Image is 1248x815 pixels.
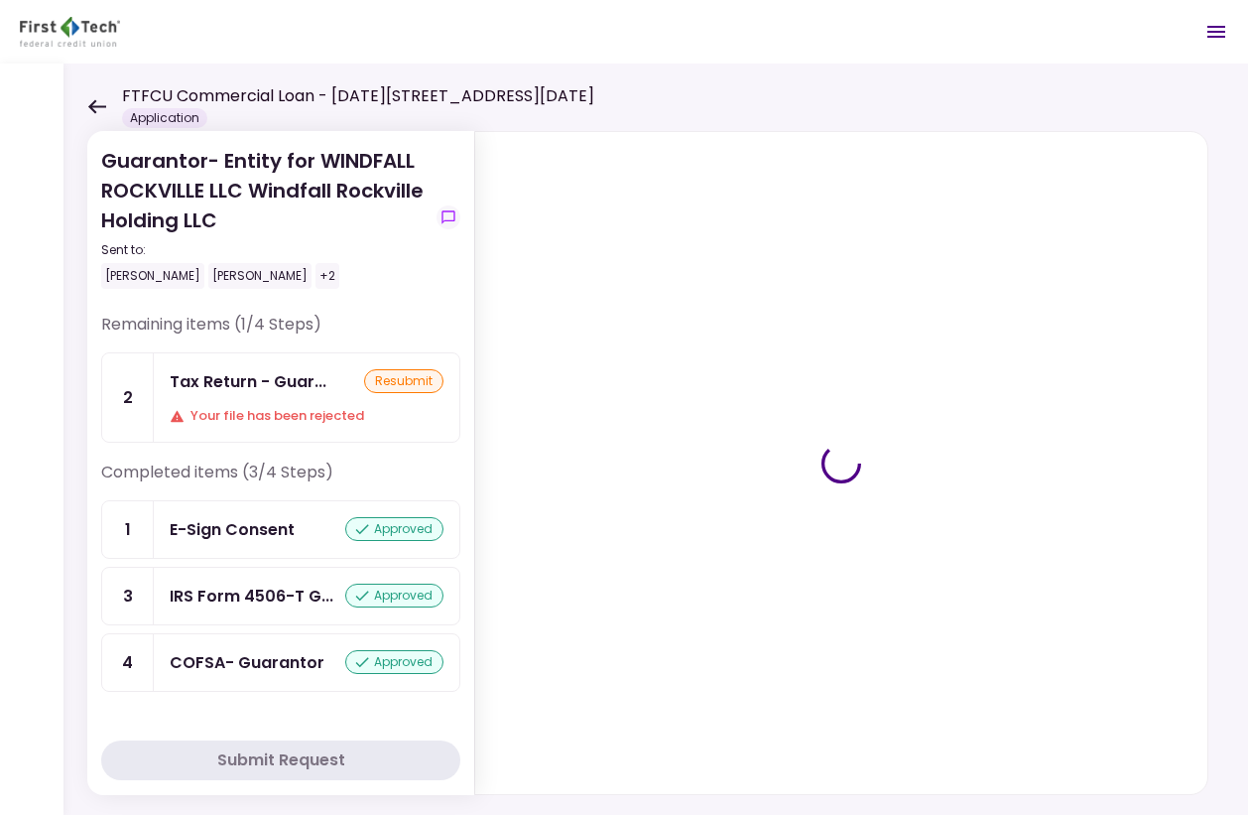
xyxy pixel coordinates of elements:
[345,517,443,541] div: approved
[364,369,443,393] div: resubmit
[101,567,460,625] a: 3IRS Form 4506-T Guarantorapproved
[170,650,324,675] div: COFSA- Guarantor
[102,634,154,691] div: 4
[170,406,443,426] div: Your file has been rejected
[101,633,460,692] a: 4COFSA- Guarantorapproved
[122,84,594,108] h1: FTFCU Commercial Loan - [DATE][STREET_ADDRESS][DATE]
[102,568,154,624] div: 3
[101,352,460,443] a: 2Tax Return - GuarantorresubmitYour file has been rejected
[208,263,312,289] div: [PERSON_NAME]
[1192,8,1240,56] button: Open menu
[101,146,429,289] div: Guarantor- Entity for WINDFALL ROCKVILLE LLC Windfall Rockville Holding LLC
[102,353,154,442] div: 2
[101,241,429,259] div: Sent to:
[101,500,460,559] a: 1E-Sign Consentapproved
[101,741,460,780] button: Submit Request
[345,650,443,674] div: approved
[170,584,333,609] div: IRS Form 4506-T Guarantor
[101,313,460,352] div: Remaining items (1/4 Steps)
[315,263,339,289] div: +2
[102,501,154,558] div: 1
[437,205,460,229] button: show-messages
[217,748,345,772] div: Submit Request
[101,263,204,289] div: [PERSON_NAME]
[101,461,460,500] div: Completed items (3/4 Steps)
[170,369,326,394] div: Tax Return - Guarantor
[122,108,207,128] div: Application
[170,517,295,542] div: E-Sign Consent
[20,17,120,47] img: Partner icon
[345,584,443,608] div: approved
